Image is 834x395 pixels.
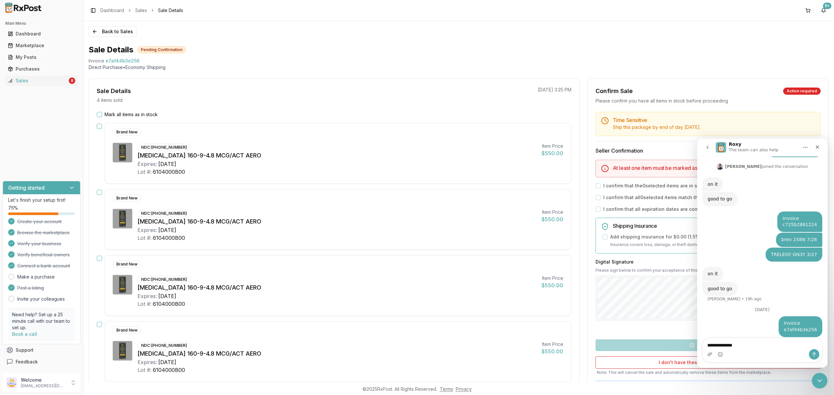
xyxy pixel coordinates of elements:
div: [DATE] [158,292,176,300]
div: Brand New [113,327,141,334]
div: [MEDICAL_DATA] 160-9-4.8 MCG/ACT AERO [137,349,536,358]
div: Item Price [541,209,563,215]
div: Expires: [137,226,157,234]
div: [DATE] [158,226,176,234]
div: NDC: [PHONE_NUMBER] [137,342,191,349]
div: Purchases [8,66,75,72]
div: Pending Confirmation [137,46,186,53]
iframe: Intercom live chat [697,139,827,368]
div: Expires: [137,358,157,366]
div: Lot #: [137,234,151,242]
p: [EMAIL_ADDRESS][DOMAIN_NAME] [21,383,66,388]
div: [DATE] [158,358,176,366]
div: Action required [783,88,821,95]
img: Breztri Aerosphere 160-9-4.8 MCG/ACT AERO [113,341,132,361]
div: Lot #: [137,300,151,308]
a: Dashboard [5,28,78,40]
div: [MEDICAL_DATA] 160-9-4.8 MCG/ACT AERO [137,217,536,226]
a: Privacy [456,386,472,392]
label: I confirm that all 0 selected items match the listed condition [603,194,738,201]
div: Please confirm you have all items in stock before proceeding [596,98,821,104]
span: Sale Details [158,7,183,14]
div: Sales [8,77,67,84]
h2: Main Menu [5,21,78,26]
p: Need help? Set up a 25 minute call with our team to set up. [12,311,71,331]
button: Back to Sales [89,26,137,37]
div: Brand New [113,261,141,268]
img: Breztri Aerosphere 160-9-4.8 MCG/ACT AERO [113,209,132,228]
h5: Time Sensitive [613,117,815,123]
a: Marketplace [5,40,78,51]
a: Sales8 [5,75,78,87]
h3: Getting started [8,184,45,192]
div: 6104000B00 [153,168,185,176]
button: I don't have these items available anymore [596,356,821,369]
div: NDC: [PHONE_NUMBER] [137,210,191,217]
h5: At least one item must be marked as in stock to confirm the sale. [613,165,815,170]
a: Book a call [12,331,37,337]
label: Mark all items as in stock [105,111,158,118]
a: Terms [440,386,453,392]
a: My Posts [5,51,78,63]
span: Post a listing [17,285,44,291]
div: [MEDICAL_DATA] 160-9-4.8 MCG/ACT AERO [137,151,536,160]
div: Lot #: [137,366,151,374]
div: $550.00 [541,281,563,289]
p: Please sign below to confirm your acceptance of this order [596,268,821,273]
div: [DATE] [158,160,176,168]
img: User avatar [7,377,17,388]
a: Make a purchase [17,274,55,280]
a: Dashboard [100,7,124,14]
button: Dashboard [3,29,80,39]
img: RxPost Logo [3,3,44,13]
button: Feedback [3,356,80,368]
div: 9+ [823,3,831,9]
span: e7af44b3e256 [106,58,139,64]
span: Verify beneficial owners [17,252,70,258]
p: 4 items sold [97,97,122,103]
div: Confirm Sale [596,87,633,96]
h1: Sale Details [89,45,133,55]
div: [MEDICAL_DATA] 160-9-4.8 MCG/ACT AERO [137,283,536,292]
span: Create your account [17,218,62,225]
p: Welcome [21,377,66,383]
span: 75 % [8,205,18,211]
label: I confirm that the 0 selected items are in stock and ready to ship [603,183,748,189]
div: Expires: [137,160,157,168]
div: Sale Details [97,87,131,96]
h3: Seller Confirmation [596,147,821,155]
div: Item Price [541,341,563,347]
div: 6104000B00 [153,234,185,242]
span: Verify your business [17,240,61,247]
div: $550.00 [541,149,563,157]
p: Direct Purchase • Economy Shipping [89,64,829,71]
